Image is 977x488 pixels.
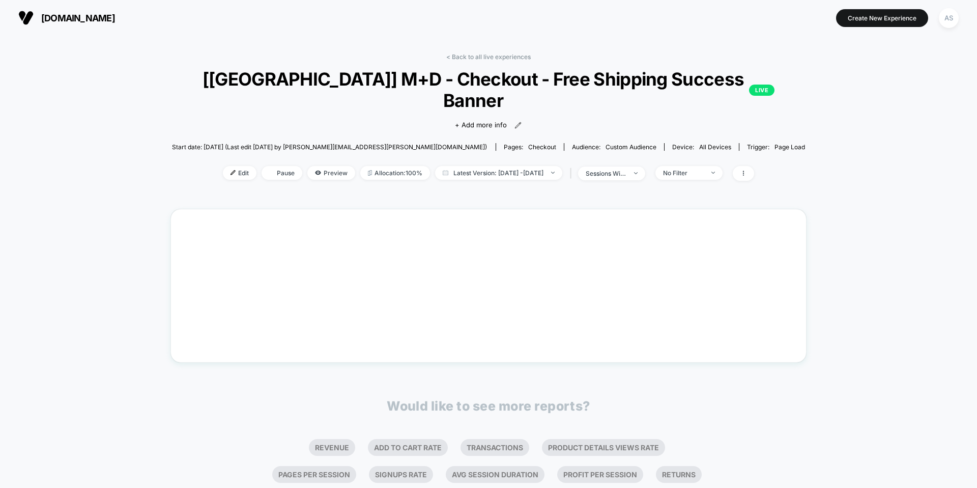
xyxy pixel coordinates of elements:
[939,8,959,28] div: AS
[368,439,448,456] li: Add To Cart Rate
[567,166,578,181] span: |
[446,466,544,483] li: Avg Session Duration
[172,143,487,151] span: Start date: [DATE] (Last edit [DATE] by [PERSON_NAME][EMAIL_ADDRESS][PERSON_NAME][DOMAIN_NAME])
[711,172,715,174] img: end
[461,439,529,456] li: Transactions
[747,143,805,151] div: Trigger:
[572,143,656,151] div: Audience:
[309,439,355,456] li: Revenue
[663,169,704,177] div: No Filter
[528,143,556,151] span: checkout
[41,13,115,23] span: [DOMAIN_NAME]
[262,166,302,180] span: Pause
[272,466,356,483] li: Pages Per Session
[664,143,739,151] span: Device:
[749,85,774,96] p: LIVE
[606,143,656,151] span: Custom Audience
[369,466,433,483] li: Signups Rate
[443,170,448,175] img: calendar
[387,398,590,414] p: Would like to see more reports?
[551,172,555,174] img: end
[634,172,638,174] img: end
[446,53,531,61] a: < Back to all live experiences
[231,170,236,175] img: edit
[203,68,775,111] span: [[GEOGRAPHIC_DATA]] M+D - Checkout - Free Shipping Success Banner
[360,166,430,180] span: Allocation: 100%
[836,9,928,27] button: Create New Experience
[699,143,731,151] span: all devices
[504,143,556,151] div: Pages:
[368,170,372,176] img: rebalance
[936,8,962,29] button: AS
[586,170,626,177] div: sessions with impression
[455,120,507,130] span: + Add more info
[656,466,702,483] li: Returns
[307,166,355,180] span: Preview
[435,166,562,180] span: Latest Version: [DATE] - [DATE]
[18,10,34,25] img: Visually logo
[542,439,665,456] li: Product Details Views Rate
[774,143,805,151] span: Page Load
[223,166,256,180] span: Edit
[557,466,643,483] li: Profit Per Session
[15,10,118,26] button: [DOMAIN_NAME]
